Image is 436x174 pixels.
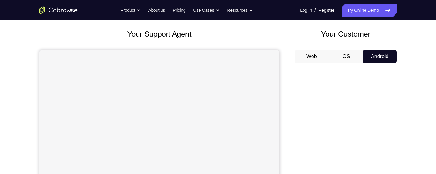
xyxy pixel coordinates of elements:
[39,6,78,14] a: Go to the home page
[227,4,253,17] button: Resources
[329,50,363,63] button: iOS
[121,4,141,17] button: Product
[295,50,329,63] button: Web
[173,4,185,17] a: Pricing
[300,4,312,17] a: Log In
[193,4,219,17] button: Use Cases
[342,4,397,17] a: Try Online Demo
[314,6,316,14] span: /
[295,28,397,40] h2: Your Customer
[148,4,165,17] a: About us
[363,50,397,63] button: Android
[319,4,334,17] a: Register
[39,28,279,40] h2: Your Support Agent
